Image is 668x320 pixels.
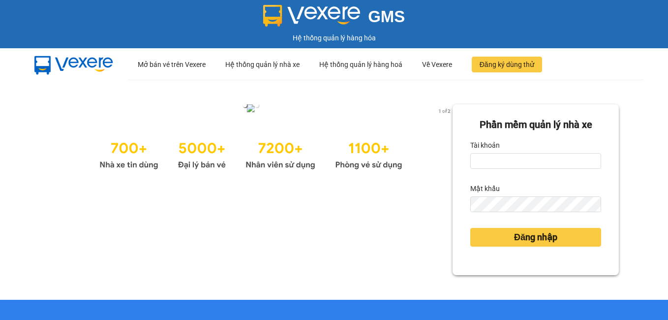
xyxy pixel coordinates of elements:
[138,49,206,80] div: Mở bán vé trên Vexere
[99,135,402,172] img: Statistics.png
[470,181,500,196] label: Mật khẩu
[49,104,63,115] button: previous slide / item
[470,137,500,153] label: Tài khoản
[225,49,300,80] div: Hệ thống quản lý nhà xe
[422,49,452,80] div: Về Vexere
[25,48,123,81] img: mbUUG5Q.png
[263,15,405,23] a: GMS
[439,104,453,115] button: next slide / item
[243,103,247,107] li: slide item 1
[470,117,601,132] div: Phần mềm quản lý nhà xe
[514,230,557,244] span: Đăng nhập
[2,32,666,43] div: Hệ thống quản lý hàng hóa
[368,7,405,26] span: GMS
[263,5,361,27] img: logo 2
[470,153,601,169] input: Tài khoản
[470,228,601,247] button: Đăng nhập
[470,196,601,212] input: Mật khẩu
[435,104,453,117] p: 1 of 2
[255,103,259,107] li: slide item 2
[480,59,534,70] span: Đăng ký dùng thử
[319,49,402,80] div: Hệ thống quản lý hàng hoá
[472,57,542,72] button: Đăng ký dùng thử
